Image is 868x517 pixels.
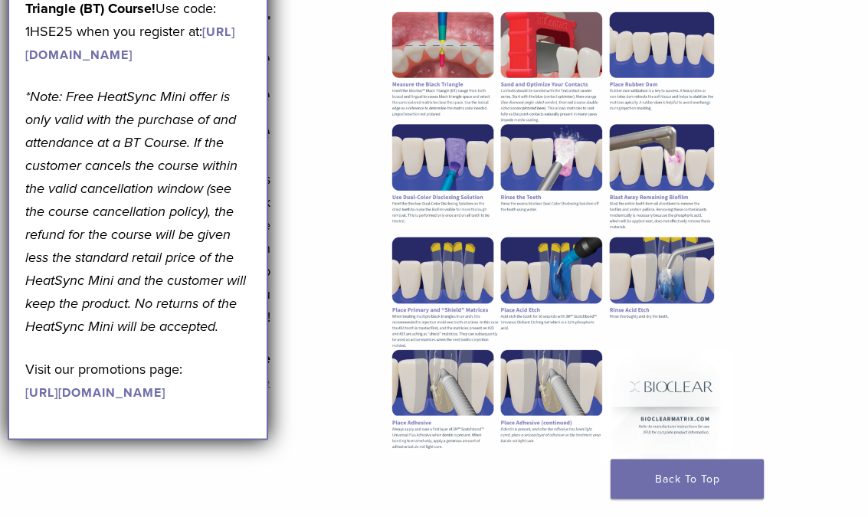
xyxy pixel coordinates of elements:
[25,88,246,335] em: *Note: Free HeatSync Mini offer is only valid with the purchase of and attendance at a BT Course....
[25,25,235,63] a: [URL][DOMAIN_NAME]
[25,358,251,404] p: Visit our promotions page:
[611,460,764,499] a: Back To Top
[25,385,165,401] a: [URL][DOMAIN_NAME]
